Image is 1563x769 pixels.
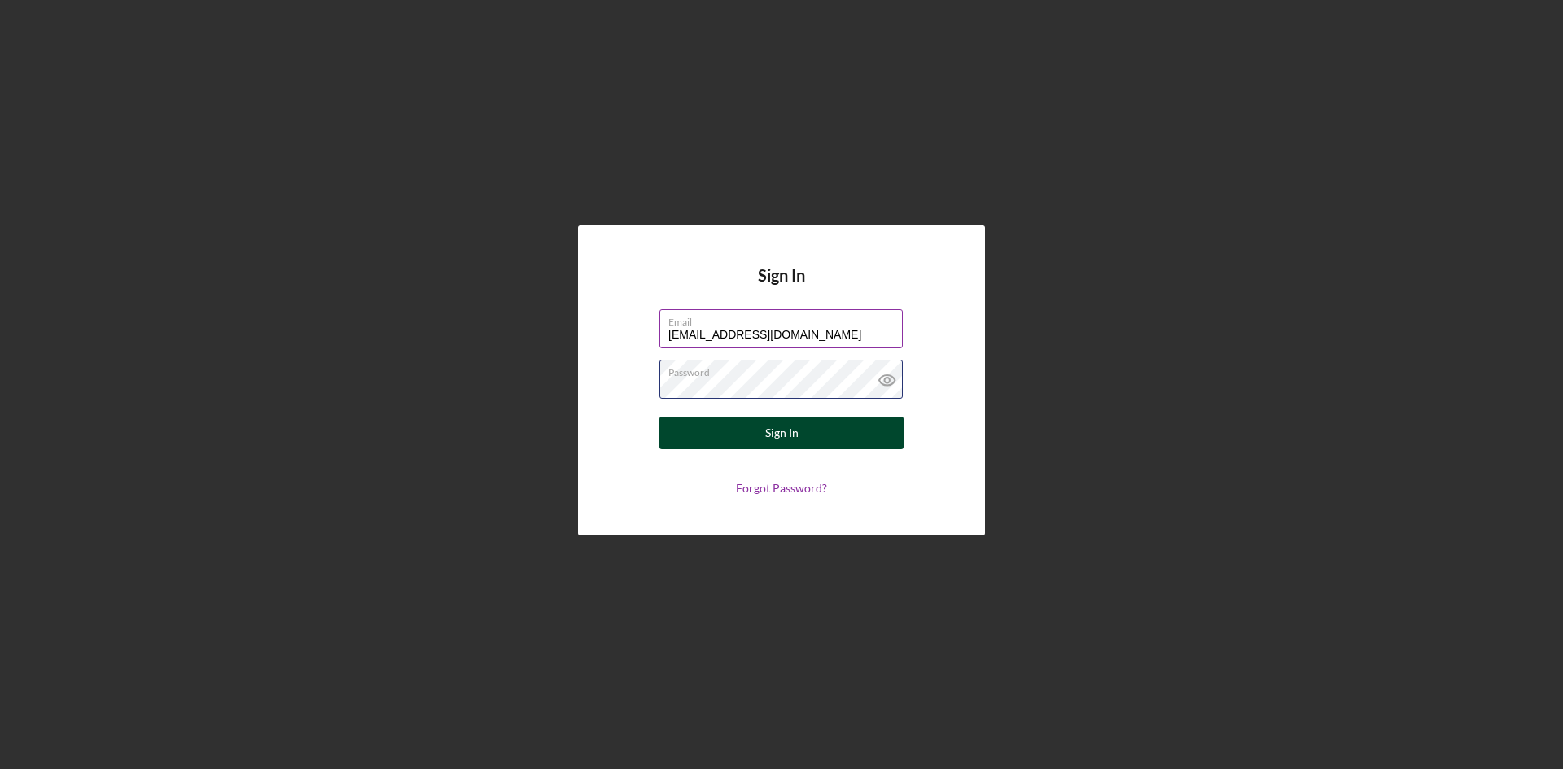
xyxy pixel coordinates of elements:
[736,481,827,495] a: Forgot Password?
[758,266,805,309] h4: Sign In
[659,417,904,449] button: Sign In
[765,417,799,449] div: Sign In
[668,310,903,328] label: Email
[668,360,903,378] label: Password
